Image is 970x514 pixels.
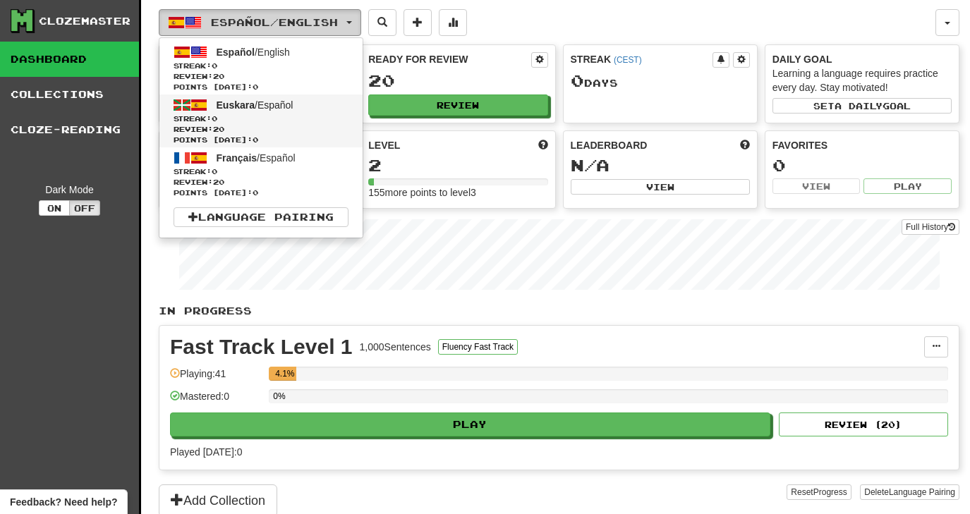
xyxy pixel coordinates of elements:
span: Español / English [211,16,338,28]
span: 0 [212,167,217,176]
span: Review: 20 [174,124,348,135]
span: Progress [813,487,847,497]
div: 4.1% [273,367,296,381]
span: Open feedback widget [10,495,117,509]
a: Français/EspañolStreak:0 Review:20Points [DATE]:0 [159,147,363,200]
div: 155 more points to level 3 [368,185,547,200]
div: Clozemaster [39,14,131,28]
div: Favorites [772,138,952,152]
span: Streak: [174,114,348,124]
div: Day s [571,72,750,90]
div: Dark Mode [11,183,128,197]
span: Español [217,47,255,58]
span: Points [DATE]: 0 [174,82,348,92]
span: / English [217,47,290,58]
span: 0 [212,114,217,123]
button: View [571,179,750,195]
span: Score more points to level up [538,138,548,152]
button: View [772,178,861,194]
div: Playing: 41 [170,367,262,390]
button: Review (20) [779,412,948,436]
button: Off [69,200,100,216]
span: Euskara [217,99,255,111]
button: Play [170,412,770,436]
span: 0 [212,61,217,70]
span: N/A [571,155,610,175]
span: Leaderboard [571,138,648,152]
div: 1,000 Sentences [360,340,431,354]
span: Français [217,152,257,164]
a: (CEST) [614,55,642,65]
div: Learning a language requires practice every day. Stay motivated! [772,66,952,94]
span: 0 [571,71,584,90]
a: Español/EnglishStreak:0 Review:20Points [DATE]:0 [159,42,363,94]
span: / Español [217,99,293,111]
button: Español/English [159,9,361,36]
button: Play [863,178,952,194]
div: 20 [368,72,547,90]
a: Full History [902,219,959,235]
span: Review: 20 [174,71,348,82]
a: Language Pairing [174,207,348,227]
div: Ready for Review [368,52,531,66]
div: Streak [571,52,713,66]
div: Mastered: 0 [170,389,262,412]
a: Euskara/EspañolStreak:0 Review:20Points [DATE]:0 [159,94,363,147]
div: 0 [772,157,952,174]
span: Language Pairing [889,487,955,497]
button: Add sentence to collection [404,9,432,36]
span: Streak: [174,166,348,177]
span: a daily [835,101,883,111]
button: More stats [439,9,467,36]
span: Level [368,138,400,152]
span: Streak: [174,61,348,71]
button: Fluency Fast Track [438,339,518,355]
span: / Español [217,152,296,164]
button: Search sentences [368,9,396,36]
div: Fast Track Level 1 [170,336,353,357]
span: This week in points, UTC [740,138,750,152]
span: Points [DATE]: 0 [174,135,348,145]
span: Points [DATE]: 0 [174,188,348,198]
button: DeleteLanguage Pairing [860,484,959,500]
button: Review [368,94,547,116]
button: ResetProgress [787,484,851,500]
span: Played [DATE]: 0 [170,446,242,458]
button: Seta dailygoal [772,98,952,114]
button: On [39,200,70,216]
span: Review: 20 [174,177,348,188]
div: 2 [368,157,547,174]
div: Daily Goal [772,52,952,66]
p: In Progress [159,304,959,318]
